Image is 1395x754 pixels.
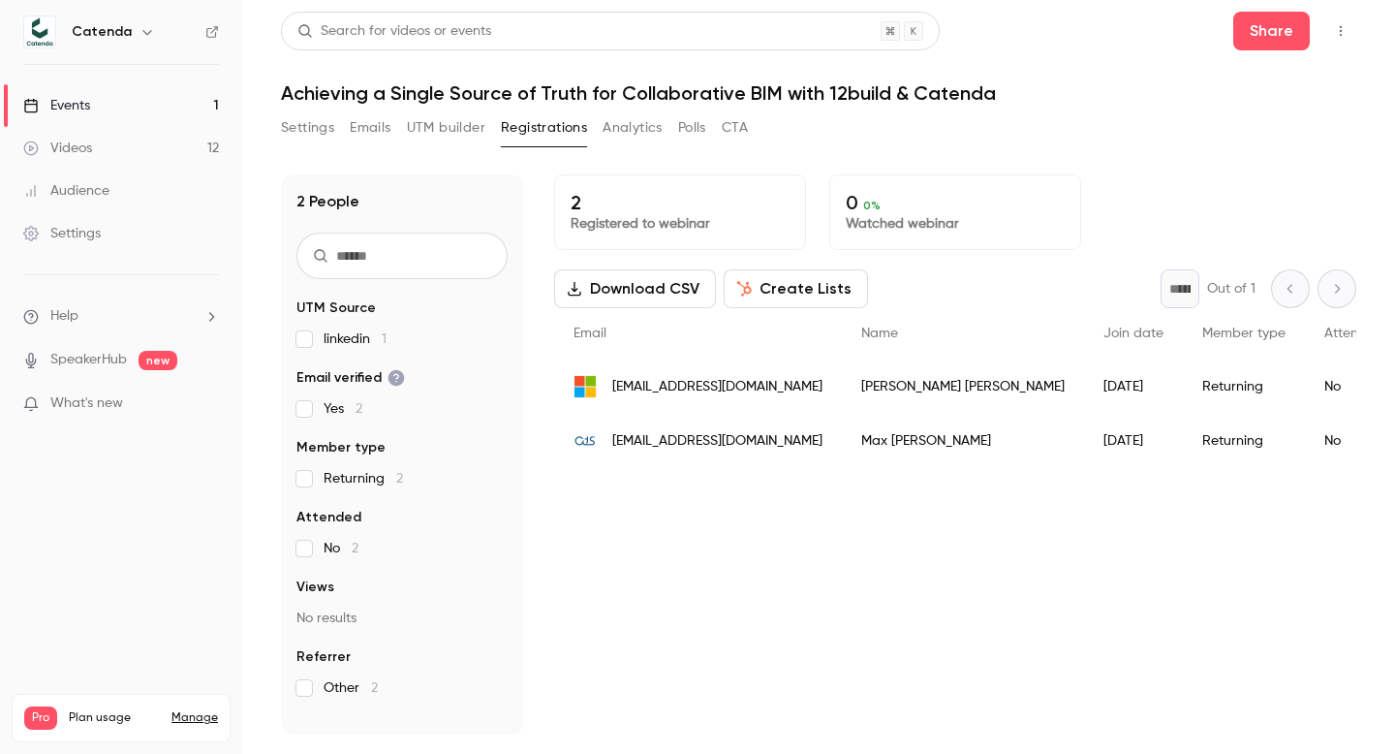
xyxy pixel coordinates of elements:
[281,112,334,143] button: Settings
[324,539,358,558] span: No
[23,96,90,115] div: Events
[678,112,706,143] button: Polls
[350,112,390,143] button: Emails
[1233,12,1310,50] button: Share
[352,542,358,555] span: 2
[139,351,177,370] span: new
[573,375,597,398] img: outlook.de
[324,469,403,488] span: Returning
[554,269,716,308] button: Download CSV
[1324,327,1383,340] span: Attended
[23,306,219,327] li: help-dropdown-opener
[324,330,387,349] span: linkedin
[281,81,1356,105] h1: Achieving a Single Source of Truth for Collaborative BIM with 12build & Catenda
[1183,360,1305,414] div: Returning
[24,16,55,47] img: Catenda
[1084,414,1183,468] div: [DATE]
[382,332,387,346] span: 1
[573,429,597,453] img: team-ats.at
[296,368,405,388] span: Email verified
[72,22,132,42] h6: Catenda
[846,214,1065,234] p: Watched webinar
[356,402,362,416] span: 2
[1202,327,1286,340] span: Member type
[50,393,123,414] span: What's new
[1103,327,1163,340] span: Join date
[296,298,508,698] section: facet-groups
[296,578,334,597] span: Views
[612,431,822,452] span: [EMAIL_ADDRESS][DOMAIN_NAME]
[297,21,491,42] div: Search for videos or events
[171,710,218,726] a: Manage
[396,472,403,486] span: 2
[612,377,822,397] span: [EMAIL_ADDRESS][DOMAIN_NAME]
[296,298,376,318] span: UTM Source
[23,224,101,243] div: Settings
[724,269,868,308] button: Create Lists
[50,350,127,370] a: SpeakerHub
[324,399,362,419] span: Yes
[1084,360,1183,414] div: [DATE]
[842,360,1084,414] div: [PERSON_NAME] [PERSON_NAME]
[296,190,359,213] h1: 2 People
[296,508,361,527] span: Attended
[573,327,606,340] span: Email
[50,306,78,327] span: Help
[296,647,351,667] span: Referrer
[69,710,160,726] span: Plan usage
[371,681,378,695] span: 2
[24,707,57,730] span: Pro
[846,191,1065,214] p: 0
[23,181,109,201] div: Audience
[407,112,485,143] button: UTM builder
[863,199,881,212] span: 0 %
[296,438,386,457] span: Member type
[296,609,508,628] p: No results
[1207,279,1255,298] p: Out of 1
[23,139,92,158] div: Videos
[571,191,790,214] p: 2
[324,678,378,698] span: Other
[571,214,790,234] p: Registered to webinar
[722,112,748,143] button: CTA
[501,112,587,143] button: Registrations
[196,395,219,413] iframe: Noticeable Trigger
[1183,414,1305,468] div: Returning
[842,414,1084,468] div: Max [PERSON_NAME]
[861,327,898,340] span: Name
[603,112,663,143] button: Analytics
